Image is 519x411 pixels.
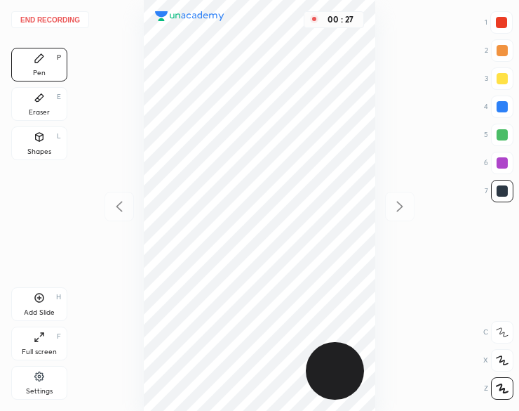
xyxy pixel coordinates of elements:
[22,348,57,355] div: Full screen
[56,294,61,301] div: H
[29,109,50,116] div: Eraser
[27,148,51,155] div: Shapes
[485,67,513,90] div: 3
[24,309,55,316] div: Add Slide
[484,96,513,118] div: 4
[155,11,224,22] img: logo.38c385cc.svg
[484,377,513,400] div: Z
[57,333,61,340] div: F
[485,180,513,202] div: 7
[57,54,61,61] div: P
[324,15,358,25] div: 00 : 27
[26,388,53,395] div: Settings
[11,11,89,28] button: End recording
[484,152,513,174] div: 6
[57,93,61,100] div: E
[57,133,61,140] div: L
[483,349,513,372] div: X
[33,70,46,77] div: Pen
[485,11,513,34] div: 1
[484,124,513,146] div: 5
[485,39,513,62] div: 2
[483,321,513,344] div: C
